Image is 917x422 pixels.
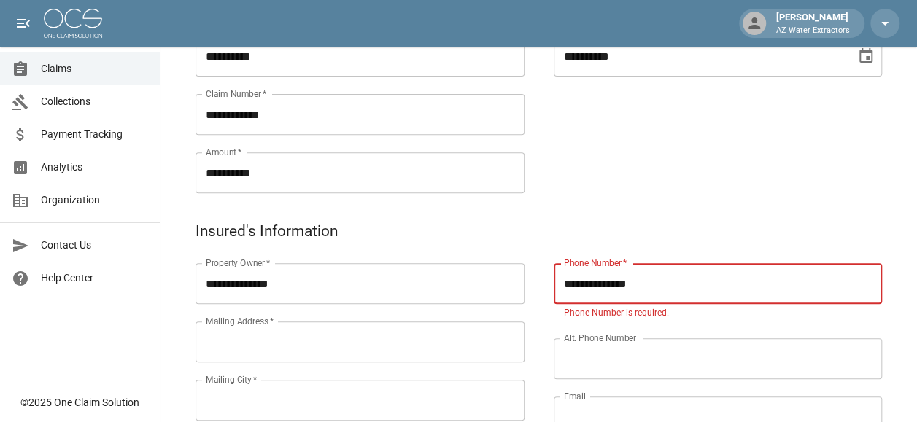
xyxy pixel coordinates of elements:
[776,25,850,37] p: AZ Water Extractors
[41,127,148,142] span: Payment Tracking
[206,373,258,386] label: Mailing City
[206,87,266,100] label: Claim Number
[41,61,148,77] span: Claims
[41,160,148,175] span: Analytics
[851,42,881,71] button: Choose date, selected date is Aug 9, 2025
[9,9,38,38] button: open drawer
[41,192,148,208] span: Organization
[41,238,148,253] span: Contact Us
[20,395,139,410] div: © 2025 One Claim Solution
[44,9,102,38] img: ocs-logo-white-transparent.png
[206,146,242,158] label: Amount
[770,10,856,36] div: [PERSON_NAME]
[41,94,148,109] span: Collections
[564,332,636,344] label: Alt. Phone Number
[564,257,627,269] label: Phone Number
[206,257,271,269] label: Property Owner
[206,315,274,327] label: Mailing Address
[41,270,148,286] span: Help Center
[564,390,586,402] label: Email
[564,306,872,321] p: Phone Number is required.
